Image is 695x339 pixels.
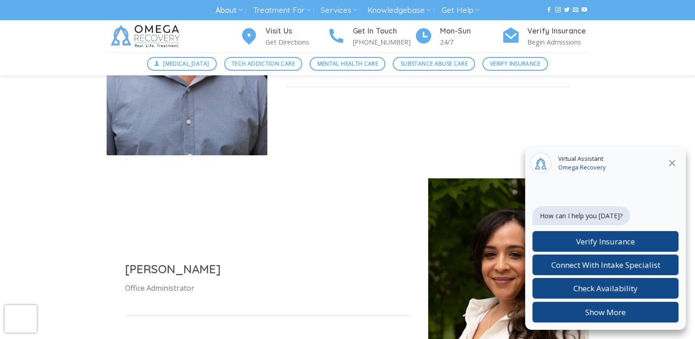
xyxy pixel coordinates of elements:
[555,7,560,13] a: Follow on Instagram
[317,59,378,68] span: Mental Health Care
[441,2,480,19] a: Get Help
[564,7,570,13] a: Follow on Twitter
[125,261,410,277] h2: [PERSON_NAME]
[232,59,295,68] span: Tech Addiction Care
[401,59,468,68] span: Substance Abuse Care
[490,59,541,68] span: Verify Insurance
[573,7,578,13] a: Send us an email
[215,2,243,19] a: About
[125,282,410,294] p: Office Administrator
[527,25,589,37] h4: Verify Insurance
[266,37,327,47] p: Get Directions
[393,57,475,71] a: Substance Abuse Care
[240,25,327,48] a: Visit Us Get Directions
[147,57,217,71] a: [MEDICAL_DATA]
[253,2,311,19] a: Treatment For
[266,25,327,37] h4: Visit Us
[310,57,385,71] a: Mental Health Care
[502,25,589,48] a: Verify Insurance Begin Admissions
[353,25,414,37] h4: Get In Touch
[353,37,414,47] p: [PHONE_NUMBER]
[224,57,303,71] a: Tech Addiction Care
[440,37,502,47] p: 24/7
[321,2,357,19] a: Services
[546,7,552,13] a: Follow on Facebook
[527,37,589,47] p: Begin Admissions
[327,25,414,48] a: Get In Touch [PHONE_NUMBER]
[582,7,587,13] a: Follow on YouTube
[482,57,548,71] a: Verify Insurance
[163,59,209,68] span: [MEDICAL_DATA]
[107,20,187,52] img: Omega Recovery
[367,2,431,19] a: Knowledgebase
[440,25,502,37] h4: Mon-Sun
